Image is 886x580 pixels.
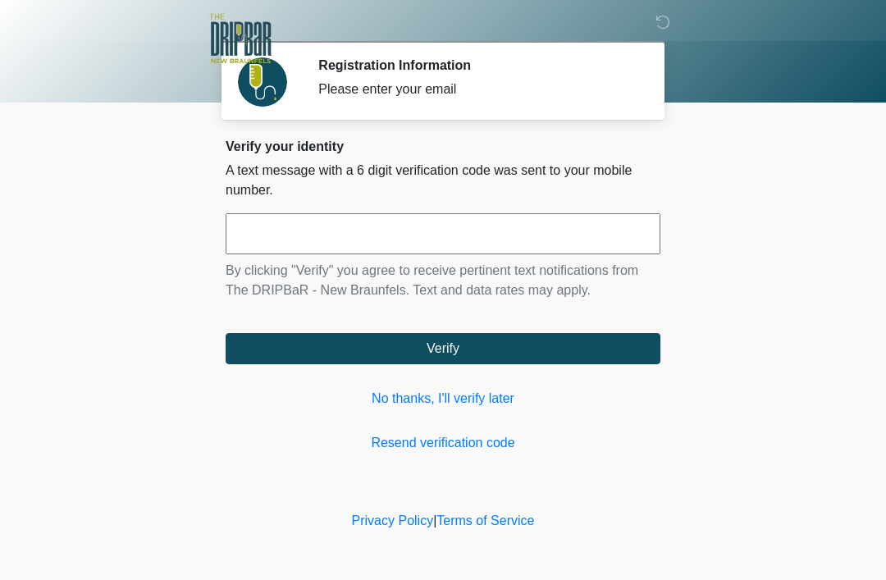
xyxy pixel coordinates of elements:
[433,514,436,527] a: |
[238,57,287,107] img: Agent Avatar
[226,333,660,364] button: Verify
[226,161,660,200] p: A text message with a 6 digit verification code was sent to your mobile number.
[226,139,660,154] h2: Verify your identity
[226,389,660,409] a: No thanks, I'll verify later
[436,514,534,527] a: Terms of Service
[226,433,660,453] a: Resend verification code
[318,80,636,99] div: Please enter your email
[209,12,272,66] img: The DRIPBaR - New Braunfels Logo
[226,261,660,300] p: By clicking "Verify" you agree to receive pertinent text notifications from The DRIPBaR - New Bra...
[352,514,434,527] a: Privacy Policy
